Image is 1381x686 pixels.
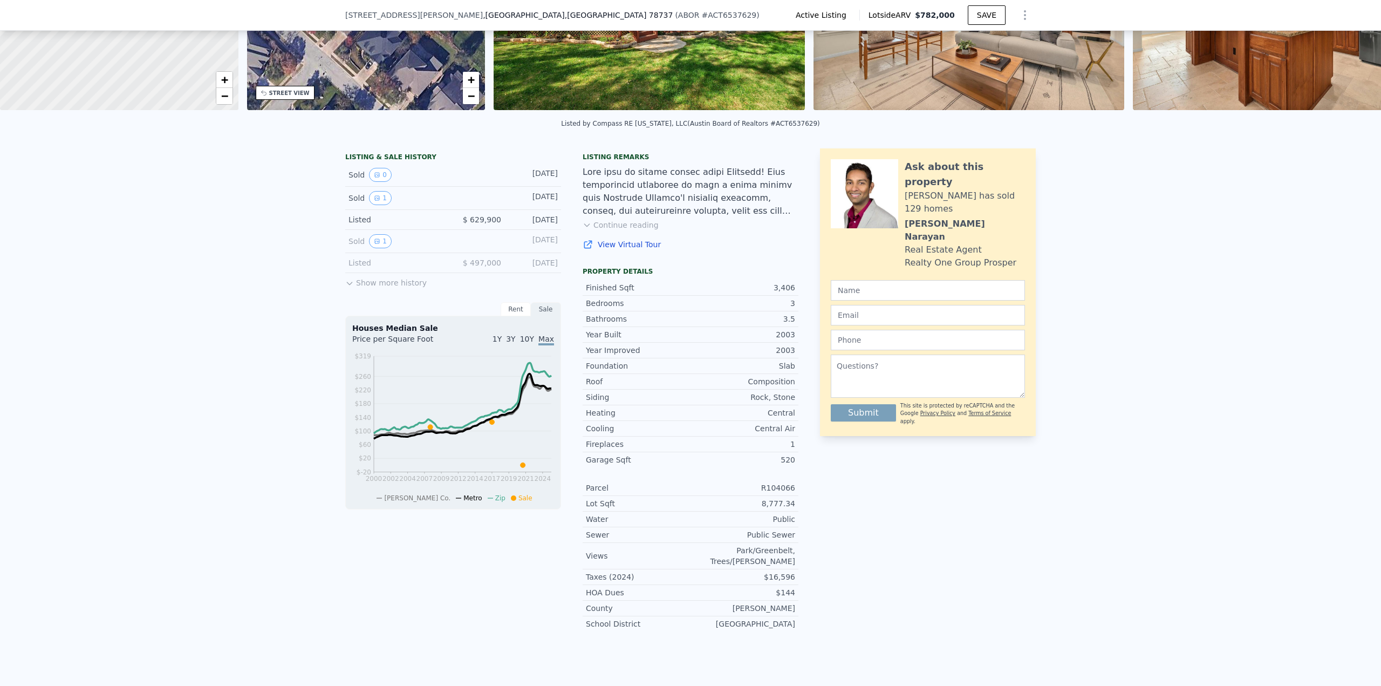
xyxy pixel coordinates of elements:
div: HOA Dues [586,587,690,598]
button: View historical data [369,191,392,205]
span: + [468,73,475,86]
div: Sewer [586,529,690,540]
button: SAVE [968,5,1006,25]
div: [PERSON_NAME] [690,603,795,614]
div: Parcel [586,483,690,493]
div: Garage Sqft [586,454,690,465]
div: Sold [348,168,445,182]
span: 3Y [506,335,515,343]
div: 520 [690,454,795,465]
div: Sold [348,191,445,205]
span: $ 629,900 [463,215,501,224]
span: # ACT6537629 [702,11,757,19]
div: Composition [690,376,795,387]
span: 10Y [520,335,534,343]
div: [DATE] [510,191,558,205]
span: − [468,89,475,103]
tspan: 2002 [382,475,399,483]
div: [DATE] [510,168,558,182]
a: Zoom out [463,88,479,104]
div: [GEOGRAPHIC_DATA] [690,619,795,629]
tspan: 2009 [433,475,450,483]
div: [DATE] [510,214,558,225]
span: + [221,73,228,86]
button: Submit [831,404,896,422]
div: Taxes (2024) [586,572,690,582]
a: Terms of Service [968,410,1011,416]
span: [STREET_ADDRESS][PERSON_NAME] [345,10,483,21]
div: Cooling [586,423,690,434]
tspan: $180 [354,400,371,407]
tspan: 2024 [535,475,551,483]
div: Bathrooms [586,314,690,324]
span: , [GEOGRAPHIC_DATA] 78737 [565,11,673,19]
div: Price per Square Foot [352,334,453,351]
div: 2003 [690,345,795,356]
a: Zoom out [216,88,233,104]
div: ( ) [675,10,759,21]
div: This site is protected by reCAPTCHA and the Google and apply. [900,402,1025,425]
span: Sale [518,494,532,502]
div: Bedrooms [586,298,690,309]
tspan: 2004 [399,475,416,483]
div: Listed [348,214,445,225]
tspan: $260 [354,373,371,381]
span: ABOR [678,11,700,19]
a: View Virtual Tour [583,239,798,250]
input: Email [831,305,1025,325]
div: Rent [501,302,531,316]
span: Max [538,335,554,345]
a: Zoom in [463,72,479,88]
tspan: $20 [359,454,371,462]
div: STREET VIEW [269,89,310,97]
div: 2003 [690,329,795,340]
div: [DATE] [510,234,558,248]
tspan: 2012 [450,475,467,483]
div: Houses Median Sale [352,323,554,334]
div: R104066 [690,483,795,493]
div: Central Air [690,423,795,434]
div: Real Estate Agent [905,243,982,256]
span: Zip [495,494,505,502]
span: $ 497,000 [463,259,501,267]
div: LISTING & SALE HISTORY [345,153,561,164]
div: Lore ipsu do sitame consec adipi Elitsedd! Eius temporincid utlaboree do magn a enima minimv quis... [583,166,798,218]
div: [PERSON_NAME] Narayan [905,218,1025,243]
div: Central [690,407,795,418]
div: Views [586,551,690,561]
span: Lotside ARV [869,10,915,21]
div: Foundation [586,361,690,371]
div: School District [586,619,690,629]
button: Continue reading [583,220,659,230]
tspan: $140 [354,414,371,422]
div: Year Built [586,329,690,340]
div: $144 [690,587,795,598]
div: Ask about this property [905,159,1025,189]
span: 1Y [493,335,502,343]
div: Fireplaces [586,439,690,450]
tspan: 2019 [501,475,517,483]
div: Rock, Stone [690,392,795,403]
div: Listed [348,257,445,268]
div: Finished Sqft [586,282,690,293]
tspan: $100 [354,427,371,435]
tspan: 2017 [484,475,501,483]
button: View historical data [369,168,392,182]
button: View historical data [369,234,392,248]
input: Name [831,280,1025,301]
button: Show Options [1014,4,1036,26]
div: Sale [531,302,561,316]
div: Property details [583,267,798,276]
a: Privacy Policy [920,410,955,416]
div: $16,596 [690,572,795,582]
div: Listed by Compass RE [US_STATE], LLC (Austin Board of Realtors #ACT6537629) [561,120,820,127]
tspan: $220 [354,386,371,394]
div: Slab [690,361,795,371]
span: [PERSON_NAME] Co. [384,494,450,502]
span: Metro [463,494,482,502]
div: 1 [690,439,795,450]
tspan: 2007 [416,475,433,483]
button: Show more history [345,273,427,288]
tspan: $319 [354,352,371,360]
div: Year Improved [586,345,690,356]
